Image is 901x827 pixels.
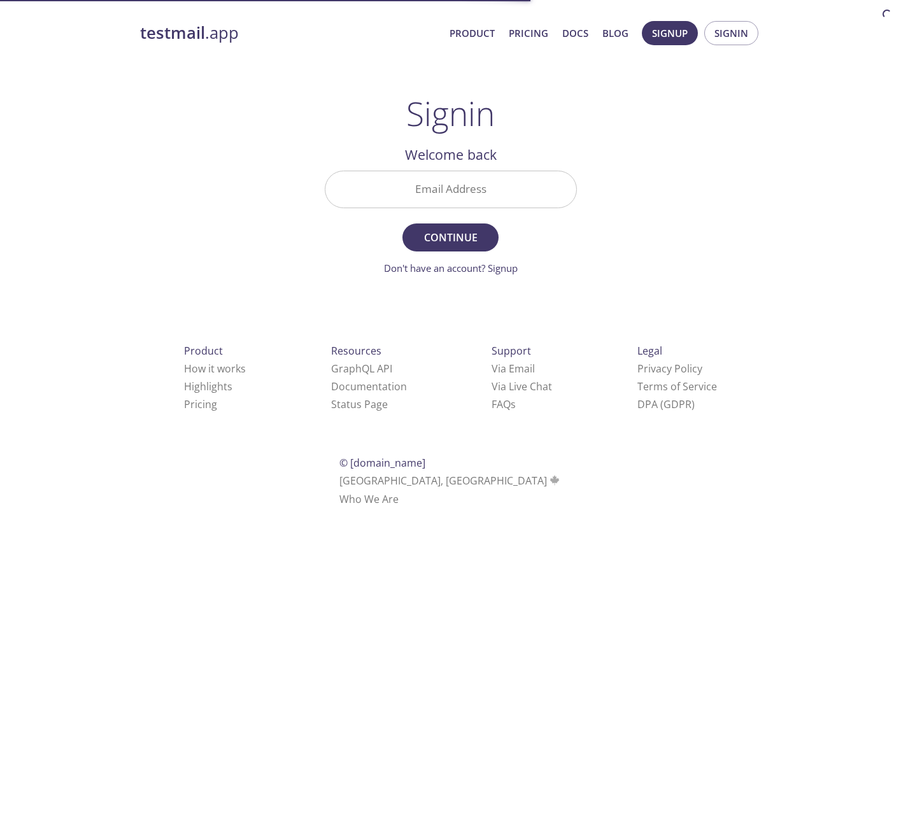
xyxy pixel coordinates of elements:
a: Highlights [184,379,232,393]
a: Terms of Service [637,379,717,393]
a: Status Page [331,397,388,411]
button: Continue [402,223,498,251]
span: Resources [331,344,381,358]
a: Don't have an account? Signup [384,262,518,274]
a: Via Live Chat [492,379,552,393]
span: Legal [637,344,662,358]
span: © [DOMAIN_NAME] [339,456,425,470]
a: testmail.app [140,22,439,44]
span: Support [492,344,531,358]
a: FAQ [492,397,516,411]
h2: Welcome back [325,144,577,166]
a: How it works [184,362,246,376]
span: [GEOGRAPHIC_DATA], [GEOGRAPHIC_DATA] [339,474,562,488]
span: Continue [416,229,484,246]
a: Via Email [492,362,535,376]
span: s [511,397,516,411]
a: Docs [562,25,588,41]
a: Documentation [331,379,407,393]
a: Who We Are [339,492,399,506]
a: Product [450,25,495,41]
a: Pricing [509,25,548,41]
h1: Signin [406,94,495,132]
a: DPA (GDPR) [637,397,695,411]
span: Signin [714,25,748,41]
a: Pricing [184,397,217,411]
a: GraphQL API [331,362,392,376]
button: Signin [704,21,758,45]
a: Privacy Policy [637,362,702,376]
button: Signup [642,21,698,45]
strong: testmail [140,22,205,44]
a: Blog [602,25,628,41]
span: Signup [652,25,688,41]
span: Product [184,344,223,358]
